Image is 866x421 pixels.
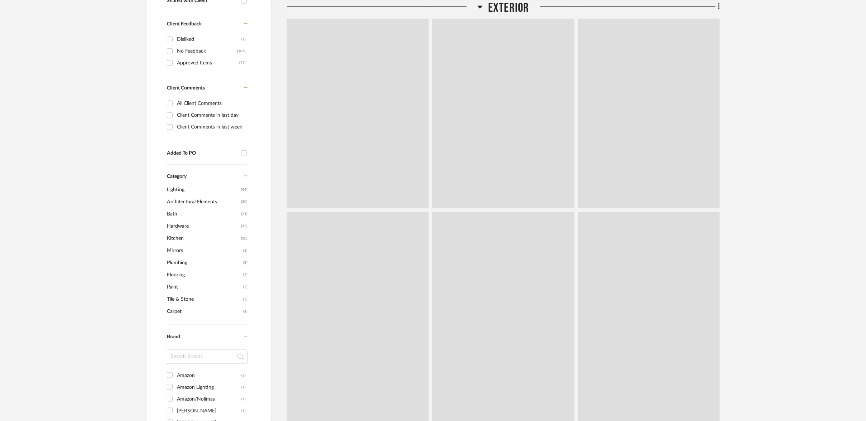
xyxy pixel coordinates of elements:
span: (2) [243,269,247,281]
span: (3) [243,257,247,268]
span: (15) [241,221,247,232]
div: Client Comments in last day [177,110,246,121]
div: (77) [239,57,246,69]
div: No Feedback [177,45,237,57]
span: (30) [241,196,247,208]
div: (1) [241,34,246,45]
span: Client Comments [167,86,205,91]
span: (3) [243,245,247,256]
span: Plumbing [167,257,241,269]
span: Lighting [167,184,239,196]
div: (3) [241,370,246,381]
span: Brand [167,334,180,339]
div: (106) [237,45,246,57]
span: (1) [243,306,247,317]
span: Bath [167,208,239,220]
div: Amazon Lighting [177,382,241,393]
span: (21) [241,208,247,220]
span: Tile & Stone [167,293,241,305]
div: Amazon [177,370,241,381]
span: (44) [241,184,247,195]
span: (10) [241,233,247,244]
span: Category [167,174,187,180]
div: Disliked [177,34,241,45]
span: Flooring [167,269,241,281]
div: Client Comments in last week [177,121,246,133]
div: (1) [241,393,246,405]
div: Added To PO [167,150,237,156]
div: [PERSON_NAME] [177,405,241,417]
span: Mirrors [167,245,241,257]
div: (1) [241,382,246,393]
span: Kitchen [167,232,239,245]
span: Architectural Elements [167,196,239,208]
input: Search Brands [167,350,247,364]
span: Client Feedback [167,21,202,26]
div: All Client Comments [177,98,246,109]
span: Hardware [167,220,239,232]
span: Paint [167,281,241,293]
div: (1) [241,405,246,417]
span: (2) [243,294,247,305]
span: Carpet [167,305,241,318]
div: Amazon/Nolimas [177,393,241,405]
div: Approved Items [177,57,239,69]
span: (2) [243,281,247,293]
